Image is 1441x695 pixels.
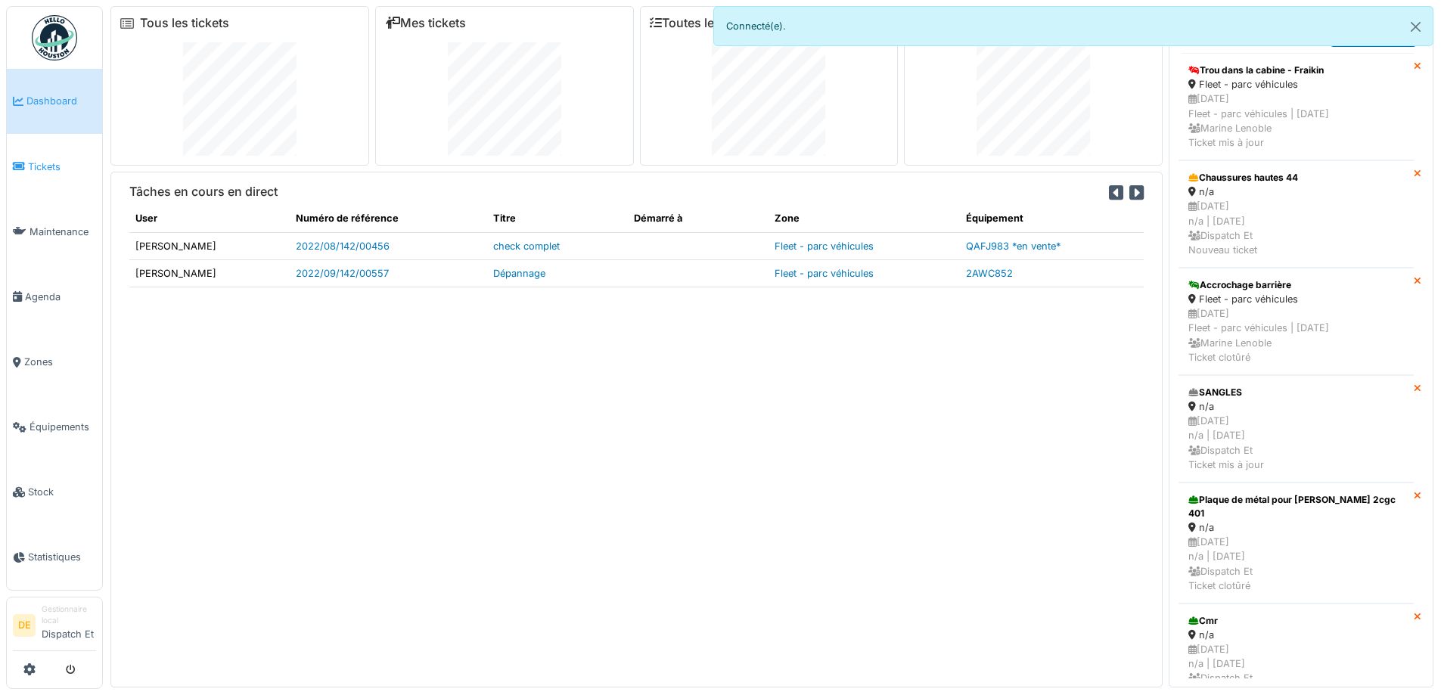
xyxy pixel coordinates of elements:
div: Fleet - parc véhicules [1188,292,1404,306]
div: Plaque de métal pour [PERSON_NAME] 2cgc 401 [1188,493,1404,520]
th: Numéro de référence [290,205,488,232]
a: 2022/08/142/00456 [296,240,390,252]
a: Statistiques [7,525,102,590]
td: [PERSON_NAME] [129,232,290,259]
a: check complet [493,240,560,252]
div: Connecté(e). [713,6,1434,46]
div: [DATE] n/a | [DATE] Dispatch Et Nouveau ticket [1188,199,1404,257]
div: Gestionnaire local [42,603,96,627]
a: Mes tickets [385,16,466,30]
th: Démarré à [628,205,769,232]
a: Dépannage [493,268,545,279]
a: Toutes les tâches [650,16,762,30]
div: Chaussures hautes 44 [1188,171,1404,185]
a: Maintenance [7,199,102,264]
h6: Tâches en cours en direct [129,185,278,199]
th: Titre [487,205,628,232]
span: Dashboard [26,94,96,108]
span: translation missing: fr.shared.user [135,213,157,224]
a: DE Gestionnaire localDispatch Et [13,603,96,651]
a: 2022/09/142/00557 [296,268,389,279]
a: QAFJ983 *en vente* [966,240,1061,252]
div: [DATE] Fleet - parc véhicules | [DATE] Marine Lenoble Ticket mis à jour [1188,92,1404,150]
a: Accrochage barrière Fleet - parc véhicules [DATE]Fleet - parc véhicules | [DATE] Marine LenobleTi... [1179,268,1414,375]
a: Agenda [7,264,102,329]
a: SANGLES n/a [DATE]n/a | [DATE] Dispatch EtTicket mis à jour [1179,375,1414,482]
div: [DATE] n/a | [DATE] Dispatch Et Ticket clotûré [1188,535,1404,593]
th: Zone [769,205,960,232]
a: Zones [7,330,102,395]
div: n/a [1188,628,1404,642]
td: [PERSON_NAME] [129,259,290,287]
span: Maintenance [30,225,96,239]
div: n/a [1188,520,1404,535]
span: Équipements [30,420,96,434]
a: Stock [7,460,102,525]
span: Agenda [25,290,96,304]
img: Badge_color-CXgf-gQk.svg [32,15,77,61]
span: Tickets [28,160,96,174]
li: DE [13,614,36,637]
div: [DATE] Fleet - parc véhicules | [DATE] Marine Lenoble Ticket clotûré [1188,306,1404,365]
a: Fleet - parc véhicules [775,268,874,279]
span: Statistiques [28,550,96,564]
a: Plaque de métal pour [PERSON_NAME] 2cgc 401 n/a [DATE]n/a | [DATE] Dispatch EtTicket clotûré [1179,482,1414,603]
div: n/a [1188,399,1404,414]
a: 2AWC852 [966,268,1013,279]
div: SANGLES [1188,386,1404,399]
a: Tous les tickets [140,16,229,30]
div: Fleet - parc véhicules [1188,77,1404,92]
div: Trou dans la cabine - Fraikin [1188,64,1404,77]
li: Dispatch Et [42,603,96,647]
a: Fleet - parc véhicules [775,240,874,252]
button: Close [1399,7,1433,47]
span: Stock [28,485,96,499]
a: Dashboard [7,69,102,134]
a: Chaussures hautes 44 n/a [DATE]n/a | [DATE] Dispatch EtNouveau ticket [1179,160,1414,268]
div: Accrochage barrière [1188,278,1404,292]
th: Équipement [960,205,1144,232]
div: n/a [1188,185,1404,199]
a: Équipements [7,395,102,460]
div: [DATE] n/a | [DATE] Dispatch Et Ticket mis à jour [1188,414,1404,472]
div: Cmr [1188,614,1404,628]
span: Zones [24,355,96,369]
a: Trou dans la cabine - Fraikin Fleet - parc véhicules [DATE]Fleet - parc véhicules | [DATE] Marine... [1179,53,1414,160]
a: Tickets [7,134,102,199]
